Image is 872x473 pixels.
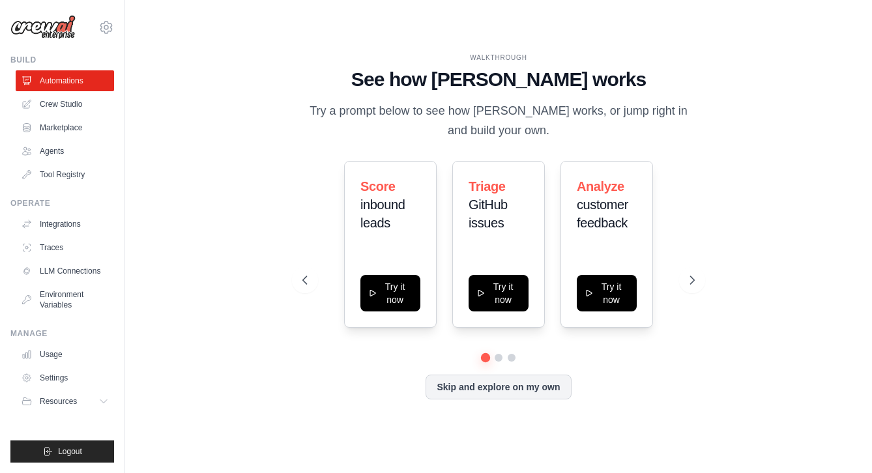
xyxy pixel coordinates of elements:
[360,179,396,193] span: Score
[16,141,114,162] a: Agents
[10,15,76,40] img: Logo
[16,284,114,315] a: Environment Variables
[360,275,420,311] button: Try it now
[302,53,694,63] div: WALKTHROUGH
[16,117,114,138] a: Marketplace
[360,197,405,230] span: inbound leads
[16,344,114,365] a: Usage
[40,396,77,407] span: Resources
[16,391,114,412] button: Resources
[10,198,114,208] div: Operate
[302,102,694,140] p: Try a prompt below to see how [PERSON_NAME] works, or jump right in and build your own.
[16,214,114,235] a: Integrations
[469,179,506,193] span: Triage
[16,237,114,258] a: Traces
[16,94,114,115] a: Crew Studio
[10,328,114,339] div: Manage
[577,179,624,193] span: Analyze
[577,197,628,230] span: customer feedback
[426,375,571,399] button: Skip and explore on my own
[58,446,82,457] span: Logout
[16,164,114,185] a: Tool Registry
[10,440,114,463] button: Logout
[10,55,114,65] div: Build
[302,68,694,91] h1: See how [PERSON_NAME] works
[16,367,114,388] a: Settings
[469,197,508,230] span: GitHub issues
[16,261,114,281] a: LLM Connections
[469,275,529,311] button: Try it now
[16,70,114,91] a: Automations
[577,275,637,311] button: Try it now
